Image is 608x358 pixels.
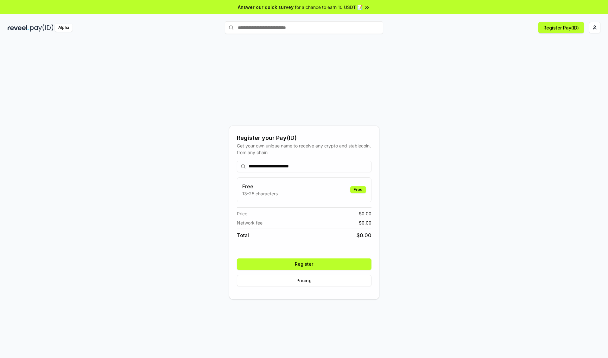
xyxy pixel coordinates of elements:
[237,258,371,270] button: Register
[237,142,371,156] div: Get your own unique name to receive any crypto and stablecoin, from any chain
[8,24,29,32] img: reveel_dark
[55,24,73,32] div: Alpha
[242,190,278,197] p: 13-25 characters
[295,4,363,10] span: for a chance to earn 10 USDT 📝
[30,24,54,32] img: pay_id
[359,210,371,217] span: $ 0.00
[237,133,371,142] div: Register your Pay(ID)
[238,4,294,10] span: Answer our quick survey
[538,22,584,33] button: Register Pay(ID)
[357,231,371,239] span: $ 0.00
[350,186,366,193] div: Free
[359,219,371,226] span: $ 0.00
[237,210,247,217] span: Price
[237,219,263,226] span: Network fee
[237,275,371,286] button: Pricing
[242,183,278,190] h3: Free
[237,231,249,239] span: Total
